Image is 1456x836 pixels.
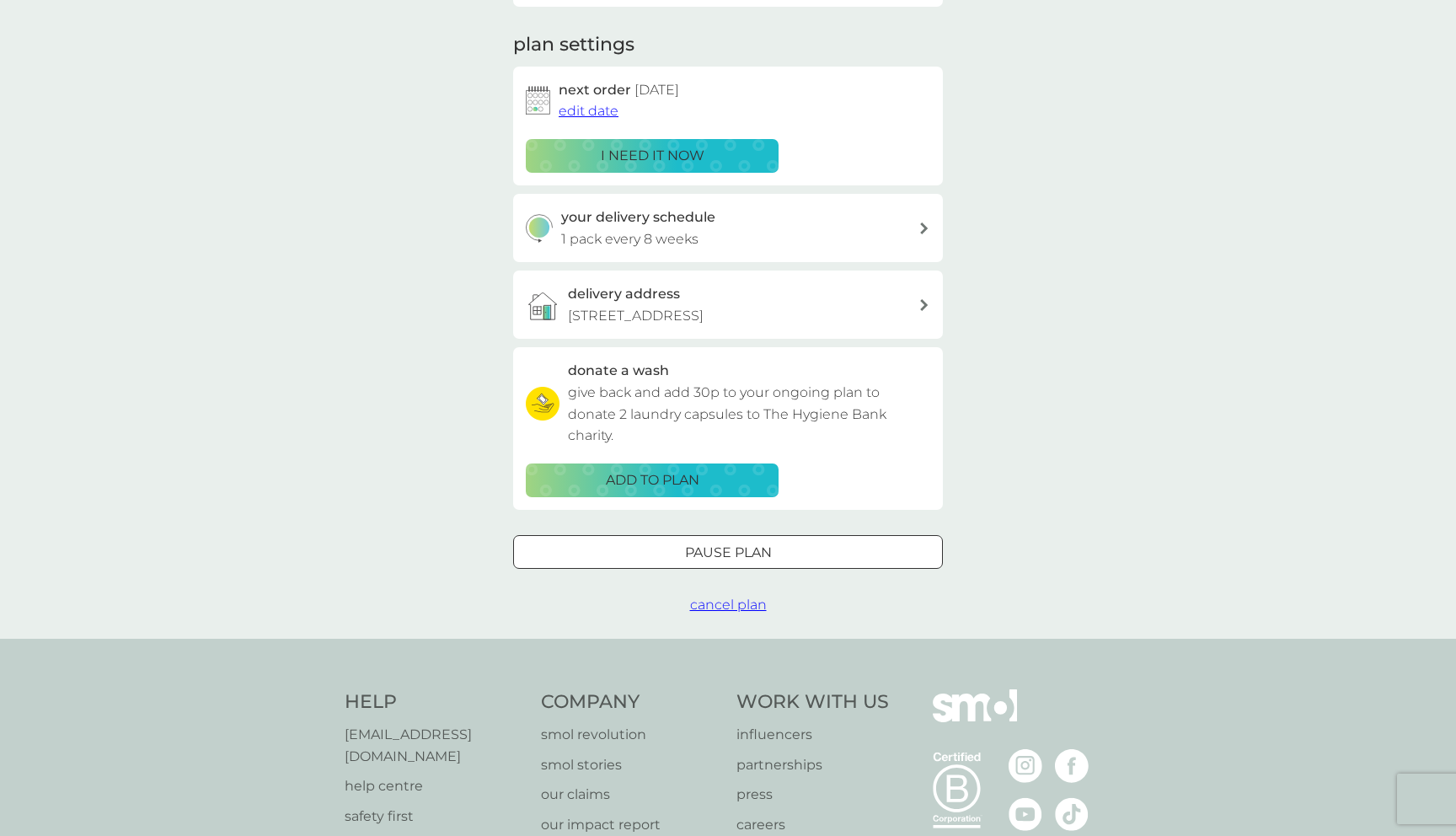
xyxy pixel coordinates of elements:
[606,469,699,491] p: ADD TO PLAN
[736,724,889,746] a: influencers
[568,360,669,382] h3: donate a wash
[513,194,943,262] button: your delivery schedule1 pack every 8 weeks
[568,305,704,327] p: [STREET_ADDRESS]
[345,689,524,715] h4: Help
[345,775,524,797] a: help centre
[526,464,779,497] button: ADD TO PLAN
[933,689,1017,747] img: smol
[736,689,889,715] h4: Work With Us
[1009,749,1042,783] img: visit the smol Instagram page
[1009,797,1042,831] img: visit the smol Youtube page
[513,271,943,339] a: delivery address[STREET_ADDRESS]
[736,814,889,836] a: careers
[1055,749,1089,783] img: visit the smol Facebook page
[568,283,680,305] h3: delivery address
[736,784,889,806] a: press
[690,597,767,613] span: cancel plan
[541,754,720,776] a: smol stories
[685,542,772,564] p: Pause plan
[345,724,524,767] a: [EMAIL_ADDRESS][DOMAIN_NAME]
[541,784,720,806] a: our claims
[1055,797,1089,831] img: visit the smol Tiktok page
[513,535,943,569] button: Pause plan
[526,139,779,173] button: i need it now
[541,689,720,715] h4: Company
[513,32,634,58] h2: plan settings
[559,100,618,122] button: edit date
[690,594,767,616] button: cancel plan
[561,228,699,250] p: 1 pack every 8 weeks
[568,382,930,447] p: give back and add 30p to your ongoing plan to donate 2 laundry capsules to The Hygiene Bank charity.
[561,206,715,228] h3: your delivery schedule
[559,103,618,119] span: edit date
[345,806,524,828] a: safety first
[601,145,704,167] p: i need it now
[736,754,889,776] a: partnerships
[541,724,720,746] a: smol revolution
[541,814,720,836] a: our impact report
[559,79,679,101] h2: next order
[634,82,679,98] span: [DATE]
